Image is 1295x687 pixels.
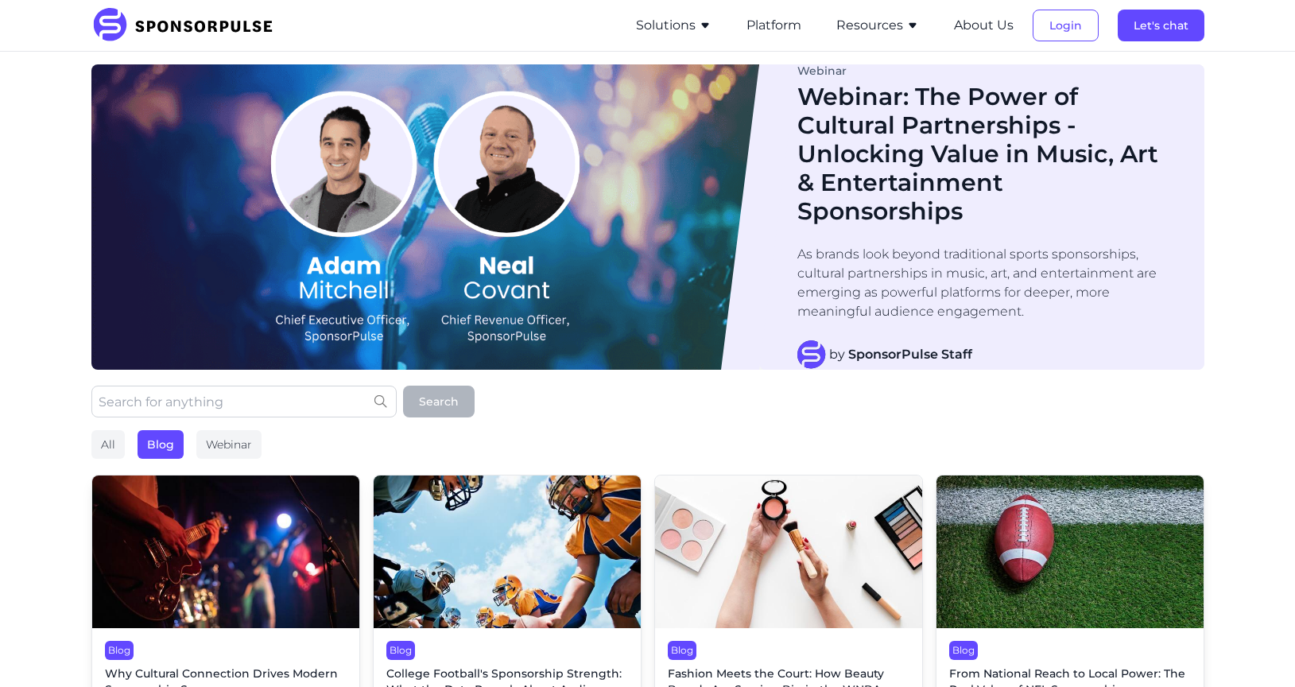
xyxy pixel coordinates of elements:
[797,245,1173,321] p: As brands look beyond traditional sports sponsorships, cultural partnerships in music, art, and e...
[1118,10,1204,41] button: Let's chat
[1216,611,1295,687] iframe: Chat Widget
[797,340,826,369] img: SponsorPulse Staff
[91,8,285,43] img: SponsorPulse
[797,65,1173,76] div: Webinar
[91,64,1204,370] a: Blog ImageWebinarWebinar: The Power of Cultural Partnerships - Unlocking Value in Music, Art & En...
[374,475,641,628] img: Getty Images courtesy of Unsplash
[636,16,711,35] button: Solutions
[836,16,919,35] button: Resources
[1118,18,1204,33] a: Let's chat
[746,16,801,35] button: Platform
[655,475,922,628] img: Image by Curated Lifestyle courtesy of Unsplash
[1033,10,1099,41] button: Login
[746,18,801,33] a: Platform
[196,430,262,459] div: Webinar
[936,475,1204,628] img: Getty Images courtesy of Unsplash
[138,430,184,459] div: Blog
[829,345,972,364] span: by
[1033,18,1099,33] a: Login
[91,386,397,417] input: Search for anything
[403,386,475,417] button: Search
[954,16,1014,35] button: About Us
[374,395,387,408] img: search icon
[105,641,134,660] div: Blog
[91,430,125,459] div: All
[949,641,978,660] div: Blog
[797,83,1173,226] h1: Webinar: The Power of Cultural Partnerships - Unlocking Value in Music, Art & Entertainment Spons...
[92,475,359,628] img: Neza Dolmo courtesy of Unsplash
[386,641,415,660] div: Blog
[91,64,759,370] img: Blog Image
[668,641,696,660] div: Blog
[954,18,1014,33] a: About Us
[848,347,972,362] strong: SponsorPulse Staff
